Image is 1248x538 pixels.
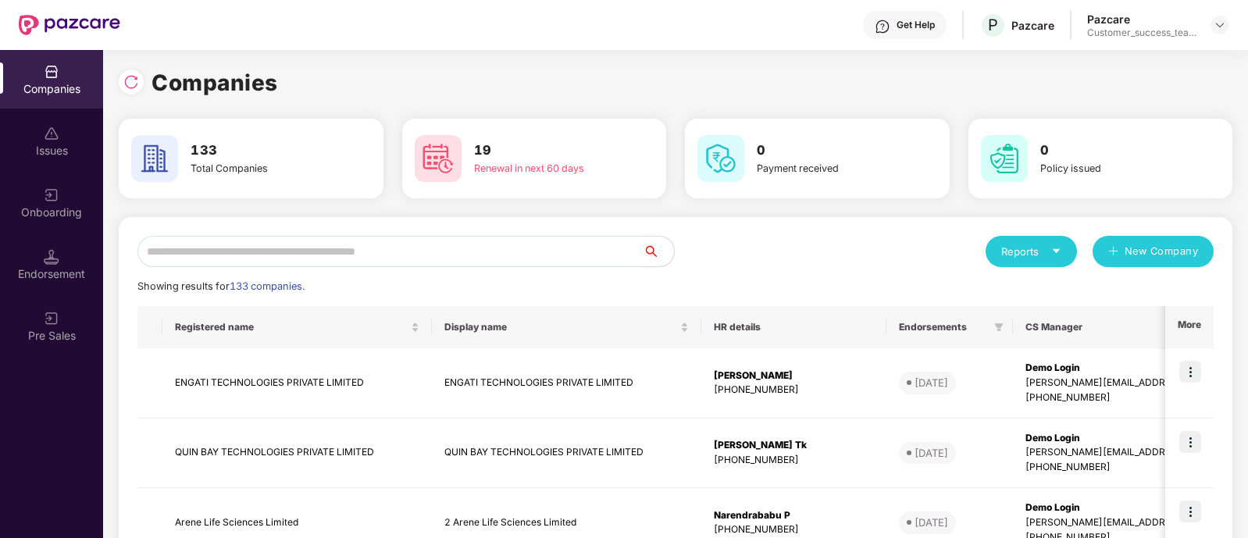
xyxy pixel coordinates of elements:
[1051,246,1061,256] span: caret-down
[899,321,988,333] span: Endorsements
[1011,18,1054,33] div: Pazcare
[415,135,462,182] img: svg+xml;base64,PHN2ZyB4bWxucz0iaHR0cDovL3d3dy53My5vcmcvMjAwMC9zdmciIHdpZHRoPSI2MCIgaGVpZ2h0PSI2MC...
[191,141,325,161] h3: 133
[915,515,948,530] div: [DATE]
[162,419,432,489] td: QUIN BAY TECHNOLOGIES PRIVATE LIMITED
[131,135,178,182] img: svg+xml;base64,PHN2ZyB4bWxucz0iaHR0cDovL3d3dy53My5vcmcvMjAwMC9zdmciIHdpZHRoPSI2MCIgaGVpZ2h0PSI2MC...
[432,419,701,489] td: QUIN BAY TECHNOLOGIES PRIVATE LIMITED
[1040,161,1175,176] div: Policy issued
[757,141,891,161] h3: 0
[994,322,1004,332] span: filter
[915,445,948,461] div: [DATE]
[230,280,305,292] span: 133 companies.
[701,306,886,348] th: HR details
[162,306,432,348] th: Registered name
[1165,306,1214,348] th: More
[915,375,948,390] div: [DATE]
[714,383,874,397] div: [PHONE_NUMBER]
[1179,431,1201,453] img: icon
[897,19,935,31] div: Get Help
[714,453,874,468] div: [PHONE_NUMBER]
[44,311,59,326] img: svg+xml;base64,PHN2ZyB3aWR0aD0iMjAiIGhlaWdodD0iMjAiIHZpZXdCb3g9IjAgMCAyMCAyMCIgZmlsbD0ibm9uZSIgeG...
[1108,246,1118,258] span: plus
[714,522,874,537] div: [PHONE_NUMBER]
[714,508,874,523] div: Narendrababu P
[642,236,675,267] button: search
[44,64,59,80] img: svg+xml;base64,PHN2ZyBpZD0iQ29tcGFuaWVzIiB4bWxucz0iaHR0cDovL3d3dy53My5vcmcvMjAwMC9zdmciIHdpZHRoPS...
[1125,244,1199,259] span: New Company
[1001,244,1061,259] div: Reports
[162,348,432,419] td: ENGATI TECHNOLOGIES PRIVATE LIMITED
[191,161,325,176] div: Total Companies
[1087,12,1196,27] div: Pazcare
[697,135,744,182] img: svg+xml;base64,PHN2ZyB4bWxucz0iaHR0cDovL3d3dy53My5vcmcvMjAwMC9zdmciIHdpZHRoPSI2MCIgaGVpZ2h0PSI2MC...
[44,126,59,141] img: svg+xml;base64,PHN2ZyBpZD0iSXNzdWVzX2Rpc2FibGVkIiB4bWxucz0iaHR0cDovL3d3dy53My5vcmcvMjAwMC9zdmciIH...
[137,280,305,292] span: Showing results for
[1093,236,1214,267] button: plusNew Company
[1087,27,1196,39] div: Customer_success_team_lead
[44,187,59,203] img: svg+xml;base64,PHN2ZyB3aWR0aD0iMjAiIGhlaWdodD0iMjAiIHZpZXdCb3g9IjAgMCAyMCAyMCIgZmlsbD0ibm9uZSIgeG...
[1214,19,1226,31] img: svg+xml;base64,PHN2ZyBpZD0iRHJvcGRvd24tMzJ4MzIiIHhtbG5zPSJodHRwOi8vd3d3LnczLm9yZy8yMDAwL3N2ZyIgd2...
[432,306,701,348] th: Display name
[175,321,408,333] span: Registered name
[432,348,701,419] td: ENGATI TECHNOLOGIES PRIVATE LIMITED
[444,321,677,333] span: Display name
[19,15,120,35] img: New Pazcare Logo
[1179,501,1201,522] img: icon
[44,249,59,265] img: svg+xml;base64,PHN2ZyB3aWR0aD0iMTQuNSIgaGVpZ2h0PSIxNC41IiB2aWV3Qm94PSIwIDAgMTYgMTYiIGZpbGw9Im5vbm...
[988,16,998,34] span: P
[474,141,608,161] h3: 19
[714,438,874,453] div: [PERSON_NAME] Tk
[1040,141,1175,161] h3: 0
[642,245,674,258] span: search
[875,19,890,34] img: svg+xml;base64,PHN2ZyBpZD0iSGVscC0zMngzMiIgeG1sbnM9Imh0dHA6Ly93d3cudzMub3JnLzIwMDAvc3ZnIiB3aWR0aD...
[991,318,1007,337] span: filter
[1179,361,1201,383] img: icon
[152,66,278,100] h1: Companies
[123,74,139,90] img: svg+xml;base64,PHN2ZyBpZD0iUmVsb2FkLTMyeDMyIiB4bWxucz0iaHR0cDovL3d3dy53My5vcmcvMjAwMC9zdmciIHdpZH...
[981,135,1028,182] img: svg+xml;base64,PHN2ZyB4bWxucz0iaHR0cDovL3d3dy53My5vcmcvMjAwMC9zdmciIHdpZHRoPSI2MCIgaGVpZ2h0PSI2MC...
[474,161,608,176] div: Renewal in next 60 days
[757,161,891,176] div: Payment received
[714,369,874,383] div: [PERSON_NAME]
